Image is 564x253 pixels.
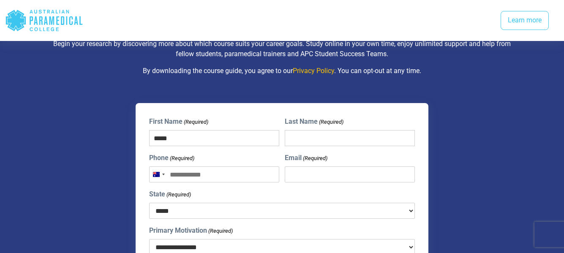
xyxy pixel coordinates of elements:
[150,167,167,182] button: Selected country
[149,226,233,236] label: Primary Motivation
[46,39,517,59] p: Begin your research by discovering more about which course suits your career goals. Study online ...
[169,154,194,163] span: (Required)
[318,118,343,126] span: (Required)
[149,189,191,199] label: State
[302,154,327,163] span: (Required)
[5,7,83,34] div: Australian Paramedical College
[293,67,334,75] a: Privacy Policy
[46,66,517,76] p: By downloading the course guide, you agree to our . You can opt-out at any time.
[149,117,208,127] label: First Name
[501,11,549,30] a: Learn more
[183,118,208,126] span: (Required)
[149,153,194,163] label: Phone
[285,117,343,127] label: Last Name
[166,190,191,199] span: (Required)
[285,153,327,163] label: Email
[207,227,233,235] span: (Required)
